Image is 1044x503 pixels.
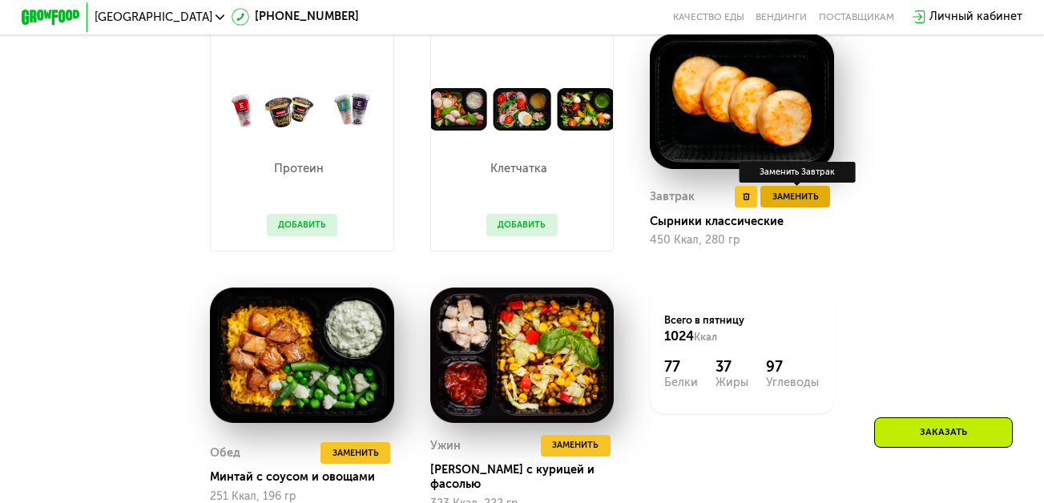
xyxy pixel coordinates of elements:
div: Заменить Завтрак [739,162,855,182]
span: Заменить [333,446,379,461]
div: Завтрак [650,186,695,207]
button: Добавить [486,214,558,235]
a: Вендинги [756,11,807,22]
button: Заменить [320,442,390,464]
p: Клетчатка [486,163,550,174]
div: Сырники классические [650,214,845,228]
button: Добавить [267,214,338,235]
a: [PHONE_NUMBER] [232,8,359,26]
div: 251 Ккал, 196 гр [210,490,393,503]
span: Ккал [694,331,717,343]
div: Ужин [430,435,461,457]
div: 97 [766,359,819,376]
div: [PERSON_NAME] с курицей и фасолью [430,462,626,491]
div: Белки [664,376,698,388]
button: Заменить [541,435,611,457]
div: Заказать [874,417,1013,448]
span: [GEOGRAPHIC_DATA] [95,11,212,22]
div: Личный кабинет [929,8,1022,26]
span: 1024 [664,328,694,344]
div: 37 [715,359,748,376]
div: Всего в пятницу [664,313,819,345]
button: Заменить [760,186,830,207]
div: 77 [664,359,698,376]
div: Углеводы [766,376,819,388]
div: Минтай с соусом и овощами [210,469,405,484]
div: 450 Ккал, 280 гр [650,234,833,247]
a: Качество еды [673,11,744,22]
div: Жиры [715,376,748,388]
div: Обед [210,442,240,464]
span: Заменить [552,438,599,453]
div: поставщикам [819,11,894,22]
span: Заменить [772,190,819,204]
p: Протеин [267,163,331,174]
